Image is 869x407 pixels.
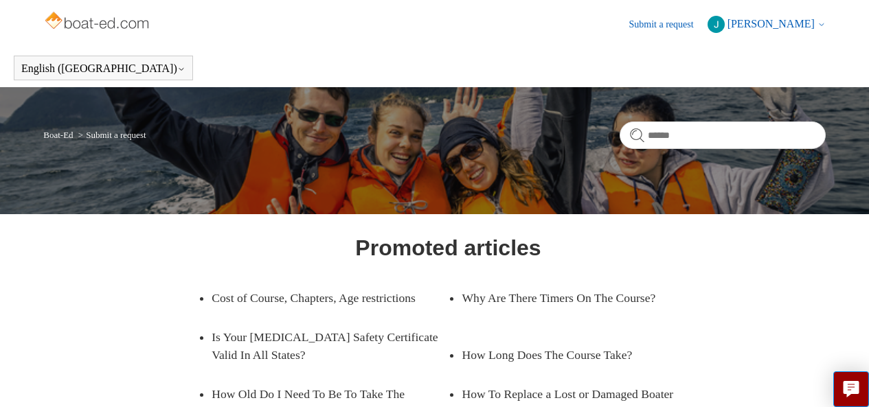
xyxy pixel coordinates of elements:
[833,371,869,407] button: Live chat
[212,318,448,375] a: Is Your [MEDICAL_DATA] Safety Certificate Valid In All States?
[21,62,185,75] button: English ([GEOGRAPHIC_DATA])
[462,279,677,317] a: Why Are There Timers On The Course?
[43,8,153,36] img: Boat-Ed Help Center home page
[629,17,708,32] a: Submit a request
[43,130,73,140] a: Boat-Ed
[708,16,826,33] button: [PERSON_NAME]
[76,130,146,140] li: Submit a request
[43,130,76,140] li: Boat-Ed
[620,121,826,149] input: Search
[727,18,815,30] span: [PERSON_NAME]
[212,279,427,317] a: Cost of Course, Chapters, Age restrictions
[462,336,677,374] a: How Long Does The Course Take?
[355,231,541,264] h1: Promoted articles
